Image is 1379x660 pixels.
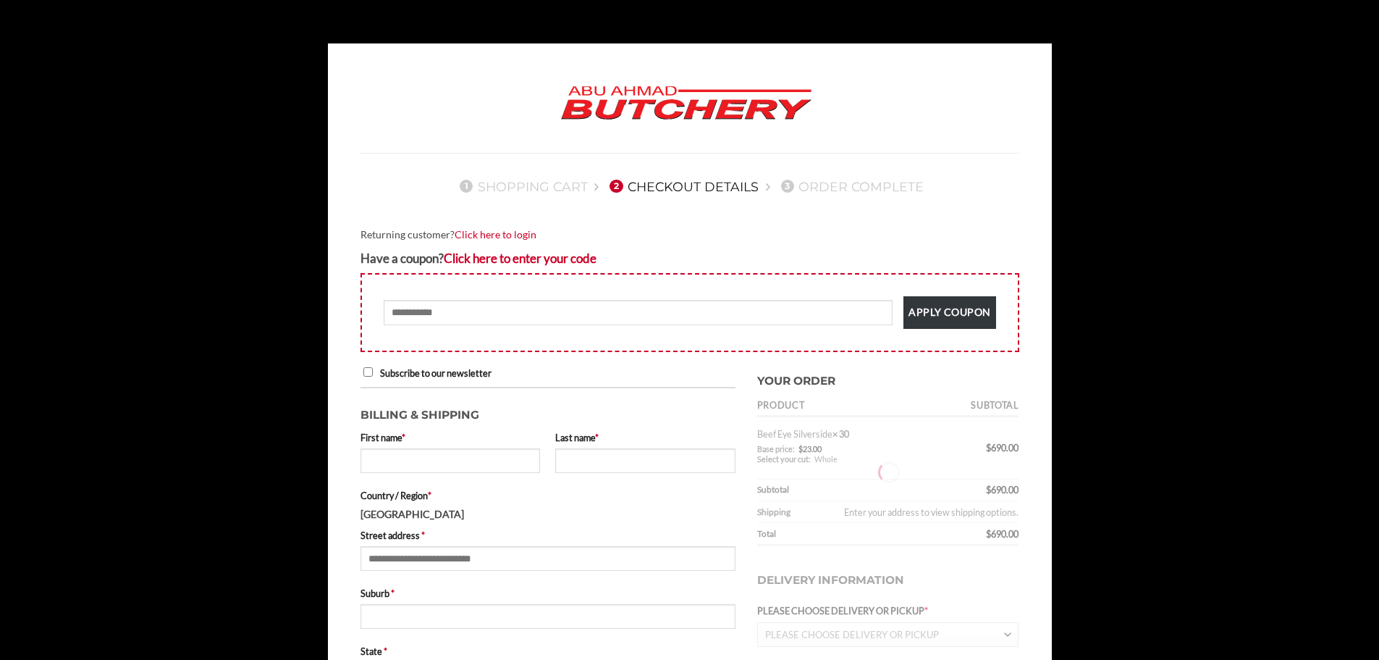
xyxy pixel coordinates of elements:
[595,432,599,443] abbr: required
[402,432,405,443] abbr: required
[610,180,623,193] span: 2
[549,76,824,131] img: Abu Ahmad Butchery
[757,557,1019,604] h3: Delivery Information
[765,629,939,640] span: PLEASE CHOOSE DELIVERY OR PICKUP
[360,430,541,445] label: First name
[363,367,373,377] input: Subscribe to our newsletter
[555,430,735,445] label: Last name
[384,646,387,657] abbr: required
[605,179,759,194] a: 2Checkout details
[360,528,735,543] label: Street address
[428,490,431,501] abbr: required
[924,605,928,617] abbr: required
[360,227,1019,243] div: Returning customer?
[380,367,492,379] span: Subscribe to our newsletter
[903,296,995,329] button: Apply coupon
[757,603,1019,618] label: PLEASE CHOOSE DELIVERY OR PICKUP
[455,179,588,194] a: 1Shopping Cart
[757,365,1019,390] h3: Your order
[360,167,1019,205] nav: Checkout steps
[460,180,473,193] span: 1
[360,508,464,520] strong: [GEOGRAPHIC_DATA]
[391,588,395,599] abbr: required
[421,530,425,541] abbr: required
[360,644,735,659] label: State
[360,248,1019,268] div: Have a coupon?
[444,251,596,266] a: Enter your coupon code
[360,586,735,601] label: Suburb
[360,488,735,503] label: Country / Region
[360,399,735,425] h3: Billing & Shipping
[455,228,536,241] a: Click here to login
